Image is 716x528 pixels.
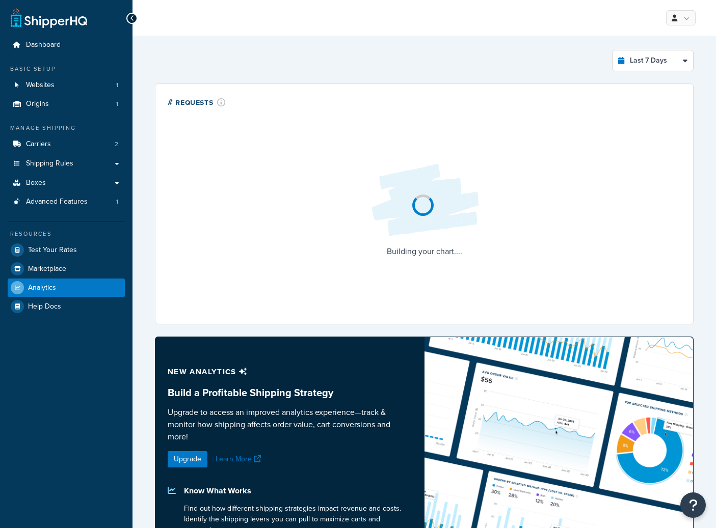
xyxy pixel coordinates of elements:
span: Help Docs [28,302,61,311]
p: Know What Works [184,484,412,498]
a: Upgrade [168,451,207,467]
span: Dashboard [26,41,61,49]
span: Shipping Rules [26,159,73,168]
span: Boxes [26,179,46,187]
h3: Build a Profitable Shipping Strategy [168,387,412,398]
span: Carriers [26,140,51,149]
a: Boxes [8,174,125,192]
span: Analytics [28,284,56,292]
span: 1 [116,81,118,90]
span: Test Your Rates [28,246,77,255]
a: Marketplace [8,260,125,278]
span: Advanced Features [26,198,88,206]
a: Carriers2 [8,135,125,154]
a: Websites1 [8,76,125,95]
div: Resources [8,230,125,238]
a: Advanced Features1 [8,192,125,211]
img: Loading... [363,156,486,244]
p: Upgrade to access an improved analytics experience—track & monitor how shipping affects order val... [168,406,412,443]
a: Help Docs [8,297,125,316]
span: Websites [26,81,55,90]
a: Dashboard [8,36,125,54]
a: Test Your Rates [8,241,125,259]
span: Origins [26,100,49,108]
a: Learn More [216,454,263,464]
li: Origins [8,95,125,114]
li: Advanced Features [8,192,125,211]
p: New analytics [168,365,412,379]
div: Manage Shipping [8,124,125,132]
li: Websites [8,76,125,95]
li: Carriers [8,135,125,154]
button: Open Resource Center [680,492,706,518]
div: Basic Setup [8,65,125,73]
a: Shipping Rules [8,154,125,173]
div: # Requests [168,96,226,108]
span: 2 [115,140,118,149]
span: 1 [116,198,118,206]
p: Building your chart.... [363,244,486,259]
a: Origins1 [8,95,125,114]
span: 1 [116,100,118,108]
a: Analytics [8,279,125,297]
span: Marketplace [28,265,66,273]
